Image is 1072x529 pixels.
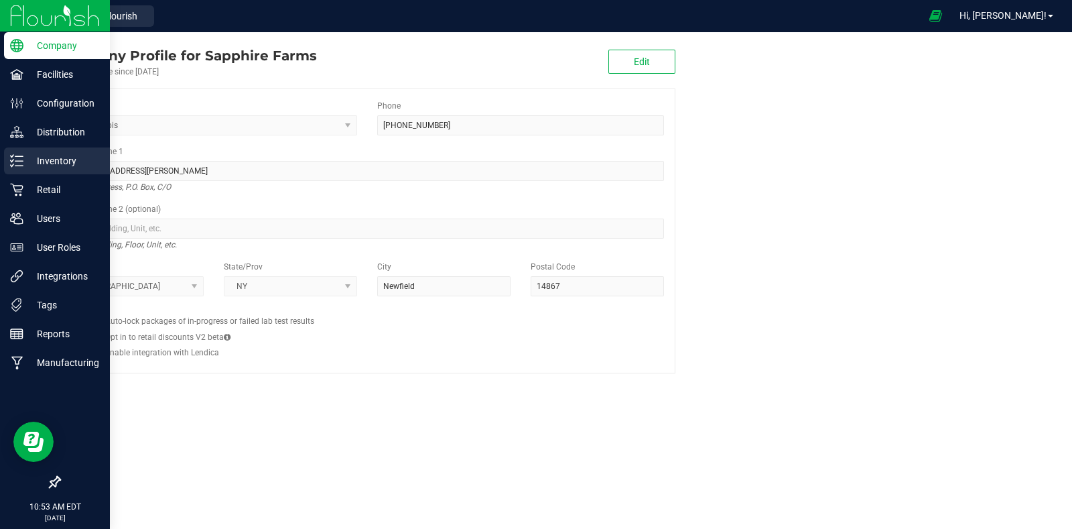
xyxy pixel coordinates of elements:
label: Auto-lock packages of in-progress or failed lab test results [105,315,314,327]
label: State/Prov [224,261,263,273]
inline-svg: Distribution [10,125,23,139]
h2: Configs [70,306,664,315]
p: Integrations [23,268,104,284]
p: Company [23,38,104,54]
label: Opt in to retail discounts V2 beta [105,331,230,343]
inline-svg: Configuration [10,97,23,110]
label: Postal Code [531,261,575,273]
span: Hi, [PERSON_NAME]! [959,10,1047,21]
input: Postal Code [531,276,664,296]
inline-svg: Users [10,212,23,225]
p: User Roles [23,239,104,255]
inline-svg: Facilities [10,68,23,81]
p: [DATE] [6,513,104,523]
inline-svg: Manufacturing [10,356,23,369]
inline-svg: Integrations [10,270,23,283]
p: Distribution [23,124,104,140]
p: Facilities [23,66,104,82]
div: Sapphire Farms [59,46,317,66]
span: Edit [634,56,650,67]
label: Enable integration with Lendica [105,347,219,359]
p: Inventory [23,153,104,169]
label: Address Line 2 (optional) [70,203,161,215]
p: Tags [23,297,104,313]
label: Phone [377,100,401,112]
p: Manufacturing [23,355,104,371]
inline-svg: Tags [10,298,23,312]
label: City [377,261,391,273]
p: Configuration [23,95,104,111]
iframe: Resource center [13,422,54,462]
p: 10:53 AM EDT [6,501,104,513]
span: Open Ecommerce Menu [921,3,951,29]
inline-svg: Inventory [10,154,23,168]
p: Reports [23,326,104,342]
inline-svg: User Roles [10,241,23,254]
button: Edit [608,50,675,74]
input: Address [70,161,664,181]
i: Suite, Building, Floor, Unit, etc. [70,237,177,253]
inline-svg: Company [10,39,23,52]
i: Street address, P.O. Box, C/O [70,179,171,195]
input: Suite, Building, Unit, etc. [70,219,664,239]
div: Account active since [DATE] [59,66,317,78]
input: City [377,276,511,296]
p: Retail [23,182,104,198]
inline-svg: Reports [10,327,23,341]
p: Users [23,211,104,227]
inline-svg: Retail [10,183,23,196]
input: (123) 456-7890 [377,115,664,135]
